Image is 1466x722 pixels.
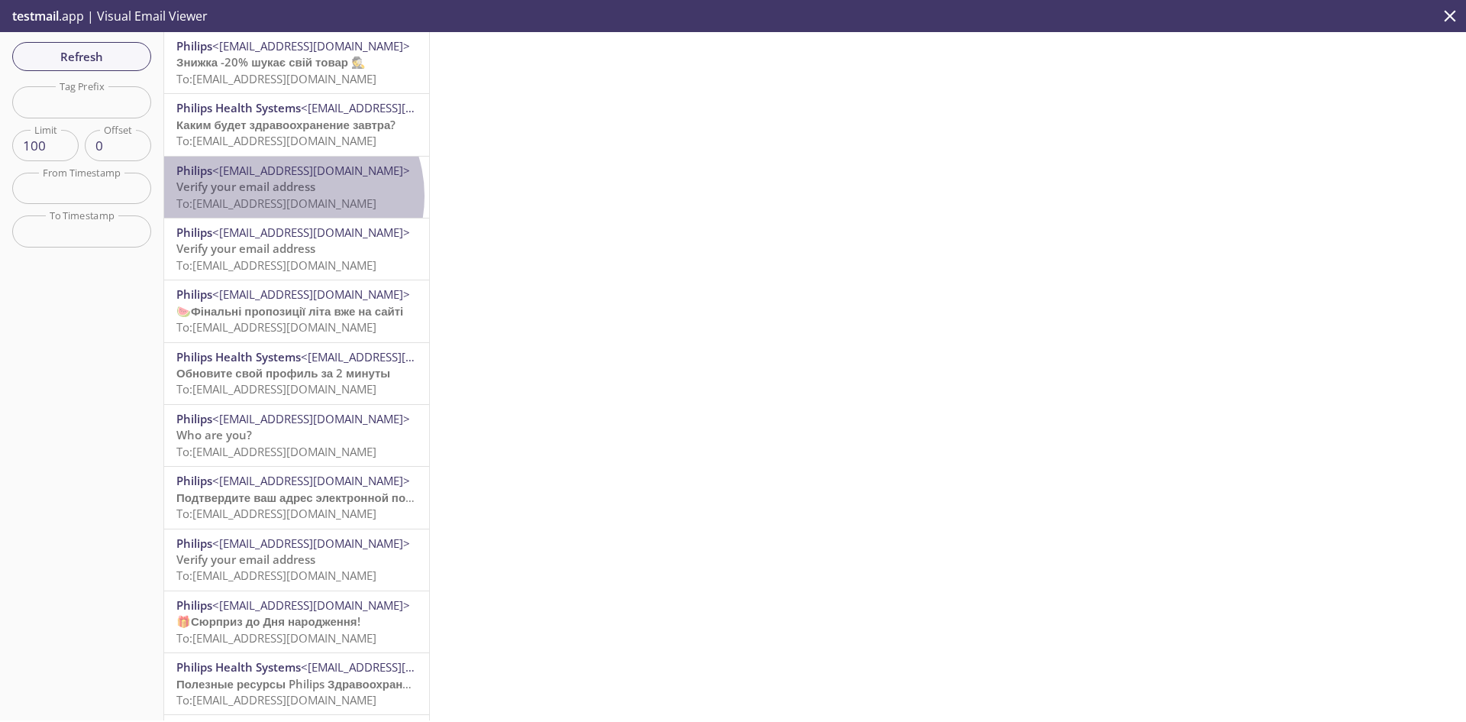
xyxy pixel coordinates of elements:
[176,506,376,521] span: To: [EMAIL_ADDRESS][DOMAIN_NAME]
[176,179,315,194] span: Verify your email address
[212,225,410,240] span: <[EMAIL_ADDRESS][DOMAIN_NAME]>
[164,591,429,652] div: Philips<[EMAIL_ADDRESS][DOMAIN_NAME]>🎁Сюрприз до Дня народження!To:[EMAIL_ADDRESS][DOMAIN_NAME]
[301,659,499,675] span: <[EMAIL_ADDRESS][DOMAIN_NAME]>
[176,303,403,319] span: 🍉Фінальні пропозиції літа вже на сайті
[176,597,212,613] span: Philips
[212,473,410,488] span: <[EMAIL_ADDRESS][DOMAIN_NAME]>
[176,225,212,240] span: Philips
[176,381,376,397] span: To: [EMAIL_ADDRESS][DOMAIN_NAME]
[164,343,429,404] div: Philips Health Systems<[EMAIL_ADDRESS][DOMAIN_NAME]>Обновите свой профиль за 2 минутыTo:[EMAIL_AD...
[176,241,315,256] span: Verify your email address
[176,568,376,583] span: To: [EMAIL_ADDRESS][DOMAIN_NAME]
[164,405,429,466] div: Philips<[EMAIL_ADDRESS][DOMAIN_NAME]>Who are you?To:[EMAIL_ADDRESS][DOMAIN_NAME]
[212,38,410,53] span: <[EMAIL_ADDRESS][DOMAIN_NAME]>
[176,536,212,551] span: Philips
[164,157,429,218] div: Philips<[EMAIL_ADDRESS][DOMAIN_NAME]>Verify your email addressTo:[EMAIL_ADDRESS][DOMAIN_NAME]
[176,614,360,629] span: 🎁Сюрприз до Дня народження!
[176,38,212,53] span: Philips
[176,163,212,178] span: Philips
[176,349,301,364] span: Philips Health Systems
[164,529,429,591] div: Philips<[EMAIL_ADDRESS][DOMAIN_NAME]>Verify your email addressTo:[EMAIL_ADDRESS][DOMAIN_NAME]
[176,287,212,302] span: Philips
[176,427,252,442] span: Who are you?
[176,54,366,70] span: Знижка -20% шукає свій товар 🕵️
[164,653,429,714] div: Philips Health Systems<[EMAIL_ADDRESS][DOMAIN_NAME]>Полезные ресурсы Philips ЗдравоохранениеTo:[E...
[176,117,396,132] span: Каким будет здравоохранение завтра?
[176,552,315,567] span: Verify your email address
[212,287,410,302] span: <[EMAIL_ADDRESS][DOMAIN_NAME]>
[164,467,429,528] div: Philips<[EMAIL_ADDRESS][DOMAIN_NAME]>Подтвердите ваш адрес электронной почтыTo:[EMAIL_ADDRESS][DO...
[12,8,59,24] span: testmail
[212,411,410,426] span: <[EMAIL_ADDRESS][DOMAIN_NAME]>
[164,94,429,155] div: Philips Health Systems<[EMAIL_ADDRESS][DOMAIN_NAME]>Каким будет здравоохранение завтра?To:[EMAIL_...
[176,676,429,691] span: Полезные ресурсы Philips Здравоохранение
[164,32,429,93] div: Philips<[EMAIL_ADDRESS][DOMAIN_NAME]>Знижка -20% шукає свій товар 🕵️To:[EMAIL_ADDRESS][DOMAIN_NAME]
[212,163,410,178] span: <[EMAIL_ADDRESS][DOMAIN_NAME]>
[176,659,301,675] span: Philips Health Systems
[176,365,390,380] span: Обновите свой профиль за 2 минуты
[176,692,376,707] span: To: [EMAIL_ADDRESS][DOMAIN_NAME]
[301,100,499,115] span: <[EMAIL_ADDRESS][DOMAIN_NAME]>
[176,444,376,459] span: To: [EMAIL_ADDRESS][DOMAIN_NAME]
[176,490,428,505] span: Подтвердите ваш адрес электронной почты
[176,133,376,148] span: To: [EMAIL_ADDRESS][DOMAIN_NAME]
[301,349,499,364] span: <[EMAIL_ADDRESS][DOMAIN_NAME]>
[176,411,212,426] span: Philips
[164,219,429,280] div: Philips<[EMAIL_ADDRESS][DOMAIN_NAME]>Verify your email addressTo:[EMAIL_ADDRESS][DOMAIN_NAME]
[212,536,410,551] span: <[EMAIL_ADDRESS][DOMAIN_NAME]>
[176,71,376,86] span: To: [EMAIL_ADDRESS][DOMAIN_NAME]
[176,630,376,646] span: To: [EMAIL_ADDRESS][DOMAIN_NAME]
[176,196,376,211] span: To: [EMAIL_ADDRESS][DOMAIN_NAME]
[164,280,429,342] div: Philips<[EMAIL_ADDRESS][DOMAIN_NAME]>🍉Фінальні пропозиції літа вже на сайтіTo:[EMAIL_ADDRESS][DOM...
[176,473,212,488] span: Philips
[12,42,151,71] button: Refresh
[176,257,376,273] span: To: [EMAIL_ADDRESS][DOMAIN_NAME]
[176,100,301,115] span: Philips Health Systems
[212,597,410,613] span: <[EMAIL_ADDRESS][DOMAIN_NAME]>
[24,47,139,66] span: Refresh
[176,319,376,335] span: To: [EMAIL_ADDRESS][DOMAIN_NAME]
